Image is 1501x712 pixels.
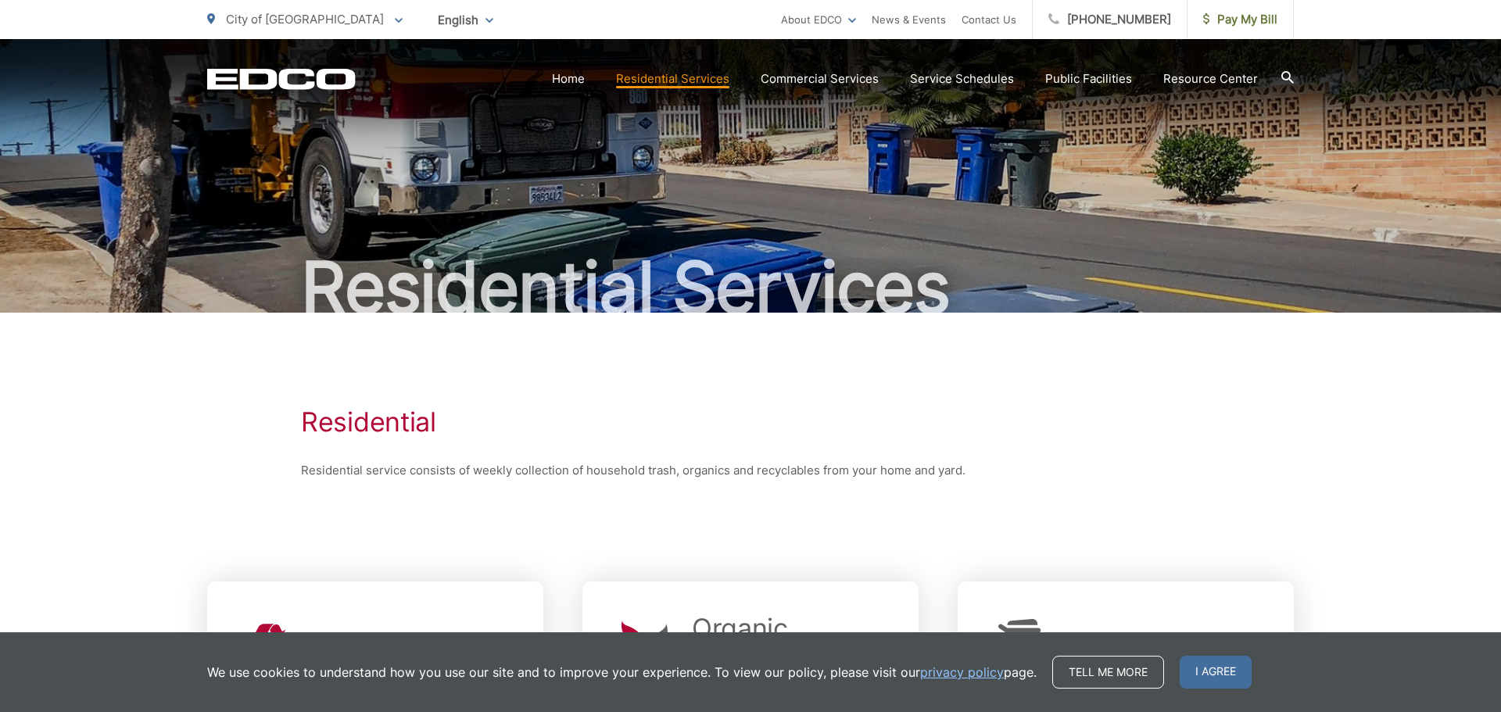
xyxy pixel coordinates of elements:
[301,461,1200,480] p: Residential service consists of weekly collection of household trash, organics and recyclables fr...
[1067,628,1137,660] h2: Trash
[920,663,1004,682] a: privacy policy
[1203,10,1277,29] span: Pay My Bill
[207,249,1294,327] h2: Residential Services
[207,663,1037,682] p: We use cookies to understand how you use our site and to improve your experience. To view our pol...
[1180,656,1252,689] span: I agree
[962,10,1016,29] a: Contact Us
[207,68,356,90] a: EDCD logo. Return to the homepage.
[317,628,435,660] h2: Recycling
[552,70,585,88] a: Home
[781,10,856,29] a: About EDCO
[910,70,1014,88] a: Service Schedules
[301,406,1200,438] h1: Residential
[226,12,384,27] span: City of [GEOGRAPHIC_DATA]
[761,70,879,88] a: Commercial Services
[692,613,887,675] h2: Organic Recycling
[426,6,505,34] span: English
[1045,70,1132,88] a: Public Facilities
[1052,656,1164,689] a: Tell me more
[872,10,946,29] a: News & Events
[1163,70,1258,88] a: Resource Center
[616,70,729,88] a: Residential Services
